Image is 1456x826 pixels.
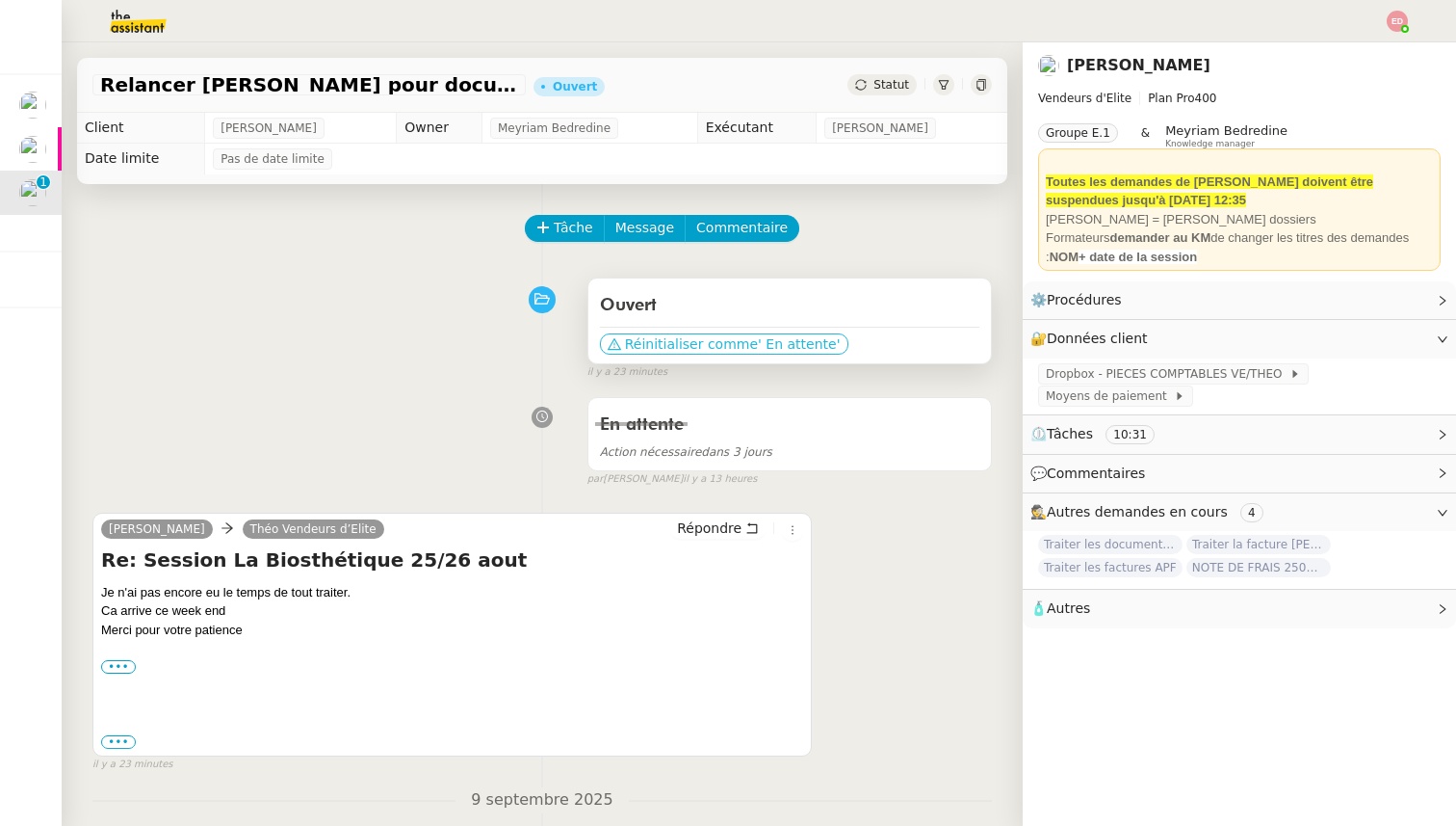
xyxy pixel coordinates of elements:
[697,113,817,144] td: Exécutant
[600,445,772,459] span: dans 3 jours
[101,546,803,573] h4: Re: Session La Biosthétique 25/26 aout
[498,119,611,138] span: Meyriam Bedredine
[1067,56,1210,74] a: [PERSON_NAME]
[1047,426,1093,441] span: Tâches
[101,660,136,674] label: •••
[600,333,848,355] button: Réinitialiser comme' En attente'
[604,215,686,242] button: Message
[600,416,684,434] span: En attente
[101,520,213,538] a: [PERSON_NAME]
[1023,320,1456,358] div: 🔐Données client
[758,334,840,354] span: ' En attente'
[1023,455,1456,493] div: 💬Commentaires
[525,215,605,242] button: Tâche
[101,601,803,621] div: Ca arrive ce week end
[221,149,325,169] span: Pas de date limite
[77,113,205,144] td: Client
[683,471,757,488] span: il y a 13 heures
[1165,123,1287,148] app-user-label: Knowledge manager
[1046,174,1373,208] strong: Toutes les demandes de [PERSON_NAME] doivent être suspendues jusqu'à [DATE] 12:35
[1030,328,1156,350] span: 🔐
[1186,558,1331,577] span: NOTE DE FRAIS 25025 - TAP ATOL - [GEOGRAPHIC_DATA] - [DATE] et [DATE]
[455,787,628,813] span: 9 septembre 2025
[554,217,593,239] span: Tâche
[873,78,909,92] span: Statut
[397,113,482,144] td: Owner
[1023,590,1456,627] div: 🧴Autres
[1165,139,1255,149] span: Knowledge manager
[1023,415,1456,453] div: ⏲️Tâches 10:31
[1038,123,1118,143] nz-tag: Groupe E.1
[101,735,136,749] label: •••
[1148,92,1194,105] span: Plan Pro
[1387,11,1408,32] img: svg
[600,297,657,314] span: Ouvert
[1047,600,1090,616] span: Autres
[1195,92,1217,105] span: 400
[1038,92,1131,105] span: Vendeurs d'Elite
[19,136,46,163] img: users%2FxgWPCdJhSBeE5T1N2ZiossozSlm1%2Favatar%2F5b22230b-e380-461f-81e9-808a3aa6de32
[832,119,928,138] span: [PERSON_NAME]
[615,217,674,239] span: Message
[221,119,317,138] span: [PERSON_NAME]
[1050,250,1079,264] strong: NOM
[1030,289,1131,311] span: ⚙️
[600,445,702,459] span: Action nécessaire
[677,519,741,538] span: Répondre
[1030,504,1271,520] span: 🕵️
[100,75,518,94] span: Relancer [PERSON_NAME] pour documents août
[1030,426,1171,441] span: ⏲️
[1038,55,1059,76] img: users%2FxgWPCdJhSBeE5T1N2ZiossozSlm1%2Favatar%2F5b22230b-e380-461f-81e9-808a3aa6de32
[1240,503,1263,522] nz-tag: 4
[1038,535,1183,554] span: Traiter les documents administratifs APF
[37,175,50,189] nz-badge-sup: 1
[1047,466,1145,481] span: Commentaires
[625,334,758,354] span: Réinitialiser comme
[1105,425,1155,444] nz-tag: 10:31
[1030,600,1090,616] span: 🧴
[1030,466,1154,481] span: 💬
[1165,123,1287,138] span: Meyriam Bedredine
[1038,558,1183,577] span: Traiter les factures APF
[587,364,668,381] span: il y a 23 minutes
[587,471,758,488] small: [PERSON_NAME]
[39,175,47,193] p: 1
[670,518,766,539] button: Répondre
[1046,210,1433,267] div: [PERSON_NAME] = [PERSON_NAME] dossiers Formateurs de changer les titres des demandes :
[19,179,46,206] img: users%2FxgWPCdJhSBeE5T1N2ZiossozSlm1%2Favatar%2F5b22230b-e380-461f-81e9-808a3aa6de32
[1109,230,1210,245] strong: demander au KM
[696,217,788,239] span: Commentaire
[19,92,46,119] img: users%2Fa6PbEmLwvGXylUqKytRPpDpAx153%2Favatar%2Ffanny.png
[1023,281,1456,319] div: ⚙️Procédures
[92,757,173,773] span: il y a 23 minutes
[101,621,803,640] div: Merci pour votre patience
[553,81,597,93] div: Ouvert
[1023,493,1456,531] div: 🕵️Autres demandes en cours 4
[1047,331,1148,346] span: Données client
[1046,386,1174,406] span: Moyens de paiement
[685,215,799,242] button: Commentaire
[1079,250,1197,264] strong: + date de la session
[77,144,205,174] td: Date limite
[587,471,604,488] span: par
[243,520,384,538] a: Théo Vendeurs d’Elite
[1047,292,1122,307] span: Procédures
[1046,364,1289,384] span: Dropbox - PIECES COMPTABLES VE/THEO
[101,583,803,602] div: Je n'ai pas encore eu le temps de tout traiter.
[1047,504,1228,520] span: Autres demandes en cours
[1186,535,1331,554] span: Traiter la facture [PERSON_NAME]
[1141,123,1150,148] span: &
